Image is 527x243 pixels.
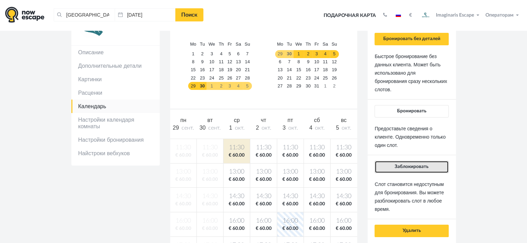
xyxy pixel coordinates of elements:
span: € 60.00 [225,225,248,232]
span: 14:30 [332,192,356,201]
span: € 60.00 [279,201,302,207]
span: Удалить [403,228,421,233]
span: € 60.00 [252,225,275,232]
button: Бронировать без деталей [375,33,448,45]
span: Wednesday [209,41,215,47]
a: 4 [234,82,243,90]
a: 30 [285,50,293,58]
span: € 60.00 [332,176,356,183]
button: Операторам [484,12,522,19]
span: € 60.00 [225,176,248,183]
span: Monday [190,41,196,47]
img: logo [5,7,44,23]
a: 12 [226,58,234,66]
img: ru.jpg [396,13,401,17]
span: окт. [262,125,271,131]
span: 13:00 [279,168,302,176]
p: Быстрое бронирование без данных клиента. Может быть использовано для бронирования сразу нескольки... [375,52,448,94]
a: 8 [188,58,198,66]
a: 13 [234,58,243,66]
span: сб [314,117,320,123]
a: 7 [285,58,293,66]
a: 17 [207,66,217,74]
a: 4 [217,50,226,58]
a: 27 [234,74,243,82]
span: € 60.00 [332,152,356,159]
span: сент. [182,125,194,131]
a: 4 [321,50,330,58]
span: Monday [277,41,283,47]
span: Saturday [323,41,328,47]
a: 2 [217,82,226,90]
a: 9 [304,58,313,66]
span: € 60.00 [305,225,329,232]
a: 30 [304,82,313,90]
a: 2 [198,50,207,58]
a: 6 [275,58,285,66]
a: 5 [226,50,234,58]
a: 9 [198,58,207,66]
p: Предоставьте сведения о клиенте. Одновременно только один слот. [375,124,448,149]
span: € 60.00 [252,201,275,207]
a: 3 [226,82,234,90]
span: € 60.00 [305,152,329,159]
a: 12 [330,58,339,66]
a: 2 [304,50,313,58]
button: Imaginaris Escape [417,8,482,22]
a: 14 [285,66,293,74]
span: 5 [336,125,339,131]
span: 3 [282,125,286,131]
a: 23 [198,74,207,82]
span: Заблокировать [395,164,429,169]
a: Настройки календаря комнаты [71,113,160,133]
span: Sunday [332,41,337,47]
a: 13 [275,66,285,74]
button: Удалить [375,225,448,237]
a: Подарочная карта [321,8,378,23]
a: 5 [330,50,339,58]
a: 5 [243,82,252,90]
span: Thursday [219,41,224,47]
a: Найстроки вебхуков [71,147,160,160]
a: 29 [275,50,285,58]
a: 26 [330,74,339,82]
a: 27 [275,82,285,90]
input: Дата [115,8,176,21]
a: 18 [217,66,226,74]
a: 26 [226,74,234,82]
a: 29 [293,82,304,90]
span: € 60.00 [225,152,248,159]
span: 13:00 [305,168,329,176]
a: 31 [313,82,321,90]
button: € [406,12,415,19]
span: Saturday [236,41,241,47]
span: € 60.00 [305,201,329,207]
a: 25 [321,74,330,82]
a: Настройки бронирования [71,133,160,147]
span: 13:00 [332,168,356,176]
a: 28 [243,74,252,82]
a: 19 [330,66,339,74]
a: 22 [188,74,198,82]
a: 1 [293,50,304,58]
span: 11:30 [332,143,356,152]
a: 15 [293,66,304,74]
p: Слот становится недоступным для бронирования. Вы можете разблокировать слот в любое время. [375,180,448,213]
span: 14:30 [225,192,248,201]
span: окт. [288,125,298,131]
span: Friday [228,41,232,47]
span: € 60.00 [252,152,275,159]
a: 30 [198,82,207,90]
span: 16:00 [305,217,329,225]
a: 25 [217,74,226,82]
input: Город или название квеста [54,8,115,21]
span: € 60.00 [305,176,329,183]
a: 21 [285,74,293,82]
a: Картинки [71,73,160,86]
a: 22 [293,74,304,82]
span: € 60.00 [332,201,356,207]
span: € 60.00 [279,176,302,183]
span: 13:00 [225,168,248,176]
button: Бронировать [375,105,448,118]
a: 28 [285,82,293,90]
